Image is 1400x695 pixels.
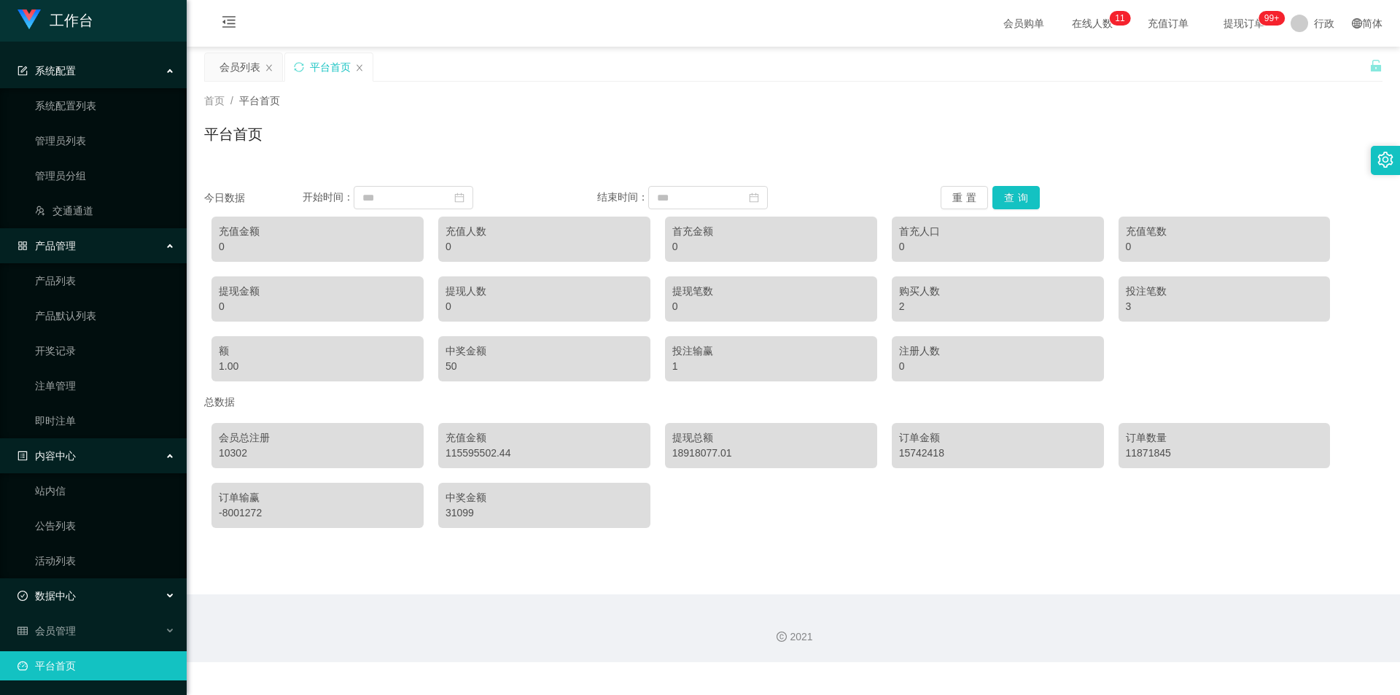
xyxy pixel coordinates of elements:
[1377,152,1393,168] i: 图标：设置
[265,63,273,72] i: 图标： 关闭
[310,61,351,73] font: 平台首页
[219,345,229,357] font: 额
[446,492,486,503] font: 中奖金额
[1003,18,1044,29] font: 会员购单
[35,161,175,190] a: 管理员分组
[446,432,486,443] font: 充值金额
[1264,13,1279,23] font: 99+
[35,406,175,435] a: 即时注单
[672,345,713,357] font: 投注输赢
[899,225,940,237] font: 首充人口
[204,126,262,142] font: 平台首页
[17,9,41,30] img: logo.9652507e.png
[303,191,354,203] font: 开始时间：
[17,12,93,24] a: 工作台
[204,396,235,408] font: 总数据
[50,12,93,28] font: 工作台
[35,590,76,602] font: 数据中心
[899,447,944,459] font: 15742418
[239,95,280,106] font: 平台首页
[204,95,225,106] font: 首页
[672,300,678,312] font: 0
[672,241,678,252] font: 0
[446,300,451,312] font: 0
[1072,18,1113,29] font: 在线人数
[777,632,787,642] i: 图标：版权
[204,1,254,47] i: 图标: 菜单折叠
[1362,18,1382,29] font: 简体
[17,241,28,251] i: 图标: appstore-o
[17,591,28,601] i: 图标: 检查-圆圈-o
[17,626,28,636] i: 图标： 表格
[899,241,905,252] font: 0
[790,631,812,642] font: 2021
[672,360,678,372] font: 1
[1120,13,1125,23] font: 1
[1352,18,1362,28] i: 图标: 全球
[446,360,457,372] font: 50
[1109,11,1130,26] sup: 11
[35,91,175,120] a: 系统配置列表
[672,447,732,459] font: 18918077.01
[899,432,940,443] font: 订单金额
[204,192,245,203] font: 今日数据
[219,241,225,252] font: 0
[1126,447,1171,459] font: 11871845
[1126,432,1167,443] font: 订单数量
[1224,18,1264,29] font: 提现订单
[446,241,451,252] font: 0
[446,345,486,357] font: 中奖金额
[35,371,175,400] a: 注单管理
[35,336,175,365] a: 开奖记录
[1259,11,1285,26] sup: 1026
[17,451,28,461] i: 图标：个人资料
[35,476,175,505] a: 站内信
[446,225,486,237] font: 充值人数
[219,61,260,73] font: 会员列表
[35,65,76,77] font: 系统配置
[672,432,713,443] font: 提现总额
[35,126,175,155] a: 管理员列表
[1126,285,1167,297] font: 投注笔数
[446,507,474,519] font: 31099
[899,345,940,357] font: 注册人数
[219,360,238,372] font: 1.00
[1314,18,1334,29] font: 行政
[672,285,713,297] font: 提现笔数
[230,95,233,106] font: /
[672,225,713,237] font: 首充金额
[899,285,940,297] font: 购买人数
[35,546,175,575] a: 活动列表
[454,193,464,203] i: 图标：日历
[35,266,175,295] a: 产品列表
[446,285,486,297] font: 提现人数
[1126,241,1132,252] font: 0
[446,447,511,459] font: 115595502.44
[1148,18,1189,29] font: 充值订单
[219,507,262,519] font: -8001272
[597,191,648,203] font: 结束时间：
[992,186,1040,209] button: 查询
[749,193,759,203] i: 图标：日历
[219,285,260,297] font: 提现金额
[219,432,270,443] font: 会员总注册
[17,651,175,680] a: 图标：仪表板平台首页
[294,62,304,72] i: 图标：同步
[219,492,260,503] font: 订单输赢
[1369,59,1382,72] i: 图标： 解锁
[899,300,905,312] font: 2
[1115,13,1120,23] font: 1
[355,63,364,72] i: 图标： 关闭
[35,240,76,252] font: 产品管理
[35,450,76,462] font: 内容中心
[35,301,175,330] a: 产品默认列表
[219,447,247,459] font: 10302
[219,225,260,237] font: 充值金额
[17,66,28,76] i: 图标： 表格
[35,625,76,637] font: 会员管理
[1126,225,1167,237] font: 充值笔数
[219,300,225,312] font: 0
[899,360,905,372] font: 0
[1126,300,1132,312] font: 3
[35,511,175,540] a: 公告列表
